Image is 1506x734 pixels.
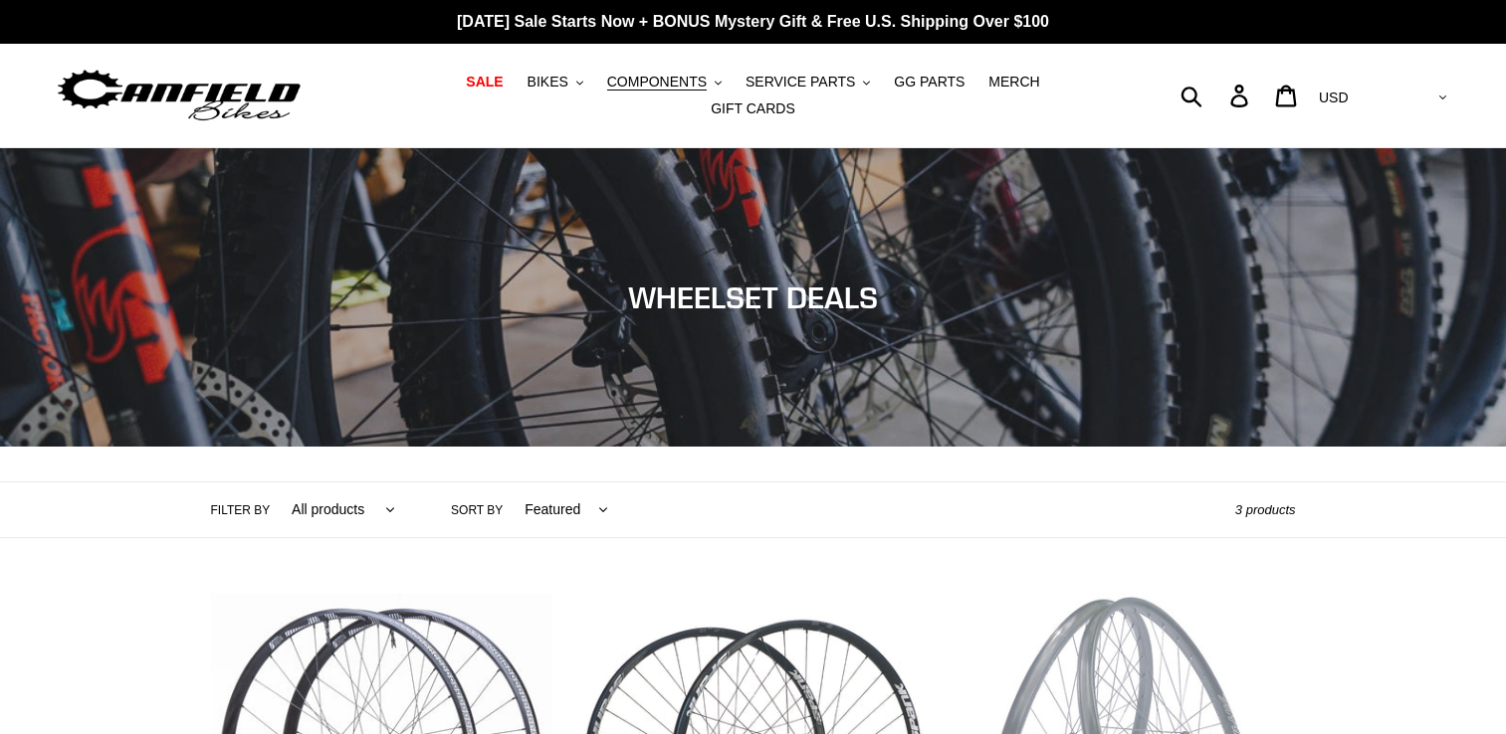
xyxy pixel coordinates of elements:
[1235,502,1296,517] span: 3 products
[1191,74,1242,117] input: Search
[746,74,855,91] span: SERVICE PARTS
[736,69,880,95] button: SERVICE PARTS
[597,69,732,95] button: COMPONENTS
[884,69,974,95] a: GG PARTS
[451,501,503,519] label: Sort by
[518,69,593,95] button: BIKES
[988,74,1039,91] span: MERCH
[607,74,707,91] span: COMPONENTS
[894,74,965,91] span: GG PARTS
[978,69,1049,95] a: MERCH
[55,65,304,127] img: Canfield Bikes
[628,279,878,315] span: WHEELSET DEALS
[456,69,513,95] a: SALE
[711,100,795,117] span: GIFT CARDS
[701,95,805,122] a: GIFT CARDS
[466,74,503,91] span: SALE
[211,501,271,519] label: Filter by
[528,74,568,91] span: BIKES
